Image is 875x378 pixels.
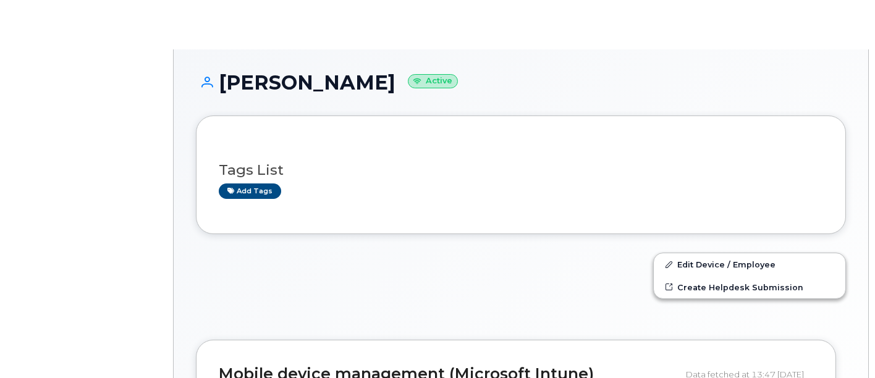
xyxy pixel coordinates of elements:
h3: Tags List [219,162,823,178]
a: Edit Device / Employee [654,253,845,275]
small: Active [408,74,458,88]
h1: [PERSON_NAME] [196,72,846,93]
a: Add tags [219,183,281,199]
a: Create Helpdesk Submission [654,276,845,298]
